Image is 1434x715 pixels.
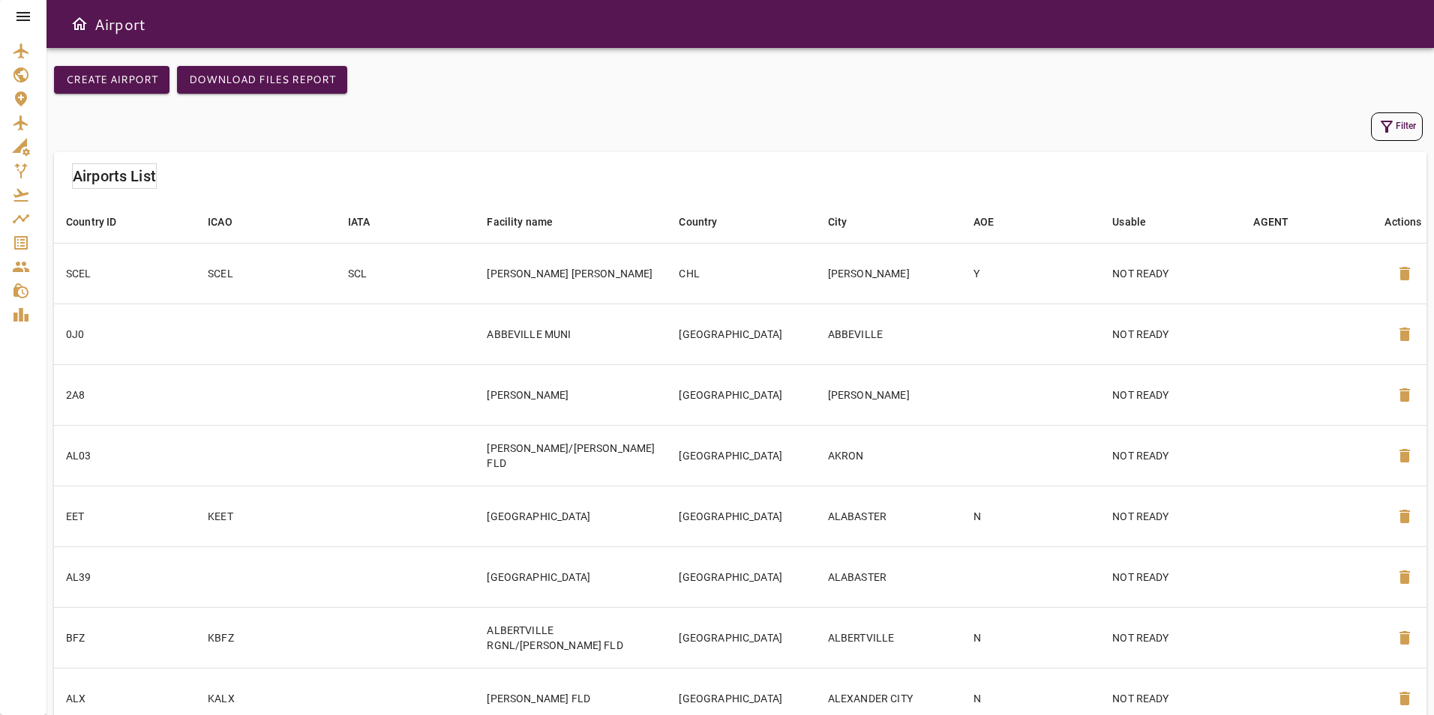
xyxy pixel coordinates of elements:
[196,486,335,546] td: KEET
[1112,448,1229,463] p: NOT READY
[54,304,196,364] td: 0J0
[679,213,736,231] span: Country
[66,213,117,231] div: Country ID
[54,607,196,668] td: BFZ
[816,546,961,607] td: ALABASTER
[1112,266,1229,281] p: NOT READY
[487,213,553,231] div: Facility name
[54,243,196,304] td: SCEL
[475,364,667,425] td: [PERSON_NAME]
[1112,691,1229,706] p: NOT READY
[1396,447,1414,465] span: delete
[64,9,94,39] button: Open drawer
[66,213,136,231] span: Country ID
[1387,498,1423,534] button: Delete Airport
[816,304,961,364] td: ABBEVILLE
[1112,213,1165,231] span: Usable
[336,243,475,304] td: SCL
[348,213,370,231] div: IATA
[475,486,667,546] td: [GEOGRAPHIC_DATA]
[1396,325,1414,343] span: delete
[816,607,961,668] td: ALBERTVILLE
[54,425,196,486] td: AL03
[1112,509,1229,524] p: NOT READY
[1387,377,1423,413] button: Delete Airport
[816,486,961,546] td: ALABASTER
[1396,386,1414,404] span: delete
[1387,316,1423,352] button: Delete Airport
[1396,568,1414,586] span: delete
[961,607,1101,668] td: N
[1396,265,1414,283] span: delete
[1112,570,1229,585] p: NOT READY
[54,364,196,425] td: 2A8
[828,213,867,231] span: City
[475,425,667,486] td: [PERSON_NAME]/[PERSON_NAME] FLD
[828,213,847,231] div: City
[679,213,717,231] div: Country
[475,243,667,304] td: [PERSON_NAME] [PERSON_NAME]
[1253,213,1308,231] span: AGENT
[475,304,667,364] td: ABBEVILLE MUNI
[1112,387,1229,402] p: NOT READY
[667,486,815,546] td: [GEOGRAPHIC_DATA]
[973,213,994,231] div: AOE
[54,66,169,94] button: Create airport
[816,364,961,425] td: [PERSON_NAME]
[667,304,815,364] td: [GEOGRAPHIC_DATA]
[54,486,196,546] td: EET
[1387,256,1423,292] button: Delete Airport
[667,546,815,607] td: [GEOGRAPHIC_DATA]
[1112,213,1146,231] div: Usable
[961,486,1101,546] td: N
[667,364,815,425] td: [GEOGRAPHIC_DATA]
[1371,112,1423,141] button: Filter
[1253,213,1288,231] div: AGENT
[475,607,667,668] td: ALBERTVILLE RGNL/[PERSON_NAME] FLD
[1112,630,1229,645] p: NOT READY
[196,243,335,304] td: SCEL
[816,425,961,486] td: AKRON
[208,213,232,231] div: ICAO
[1112,327,1229,342] p: NOT READY
[94,12,145,36] h6: Airport
[348,213,390,231] span: IATA
[816,243,961,304] td: [PERSON_NAME]
[961,243,1101,304] td: Y
[667,607,815,668] td: [GEOGRAPHIC_DATA]
[475,546,667,607] td: [GEOGRAPHIC_DATA]
[1387,559,1423,595] button: Delete Airport
[1396,629,1414,647] span: delete
[1387,438,1423,474] button: Delete Airport
[667,243,815,304] td: CHL
[73,164,156,188] h6: Airports List
[196,607,335,668] td: KBFZ
[177,66,347,94] button: Download Files Report
[667,425,815,486] td: [GEOGRAPHIC_DATA]
[1387,620,1423,656] button: Delete Airport
[54,546,196,607] td: AL39
[973,213,1013,231] span: AOE
[1396,507,1414,525] span: delete
[487,213,572,231] span: Facility name
[1396,690,1414,708] span: delete
[208,213,252,231] span: ICAO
